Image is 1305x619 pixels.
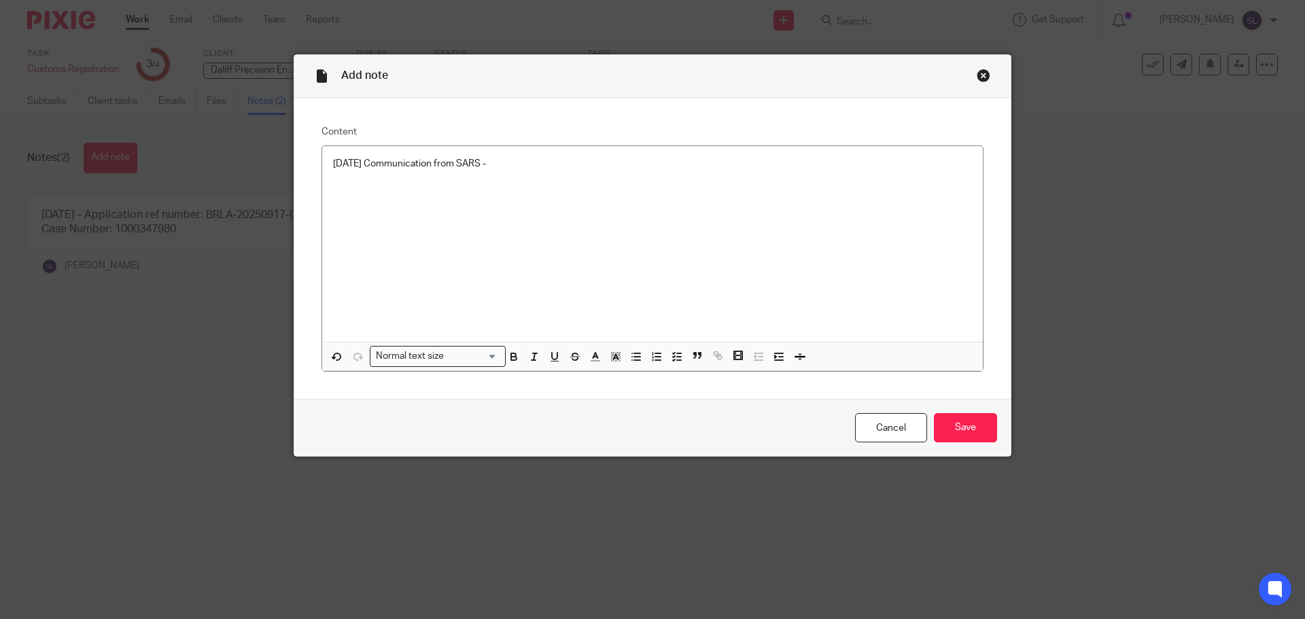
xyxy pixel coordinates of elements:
[370,346,506,367] div: Search for option
[321,125,984,139] label: Content
[373,349,447,364] span: Normal text size
[855,413,927,442] a: Cancel
[934,413,997,442] input: Save
[449,349,498,364] input: Search for option
[333,157,972,171] p: [DATE] Communication from SARS -
[341,70,388,81] span: Add note
[977,69,990,82] div: Close this dialog window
